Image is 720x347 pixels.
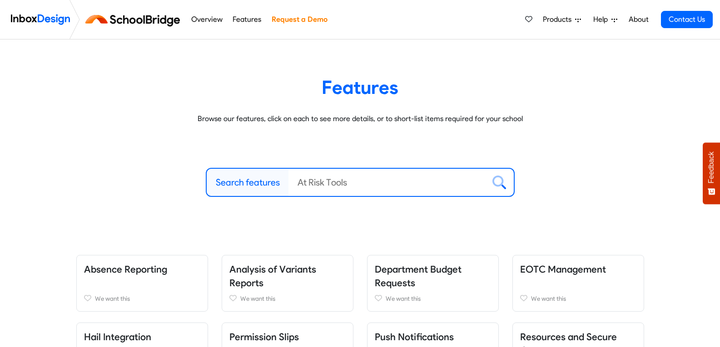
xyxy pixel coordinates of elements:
span: Help [593,14,611,25]
a: Request a Demo [269,10,330,29]
span: We want this [531,295,566,302]
a: Hail Integration [84,331,151,342]
button: Feedback - Show survey [703,142,720,204]
a: We want this [84,293,200,304]
a: Features [230,10,264,29]
a: Push Notifications [375,331,454,342]
a: Overview [189,10,225,29]
a: We want this [520,293,636,304]
label: Search features [216,176,280,189]
a: Analysis of Variants Reports [229,264,316,288]
div: Analysis of Variants Reports [215,255,360,312]
span: We want this [240,295,275,302]
div: Absence Reporting [70,255,215,312]
heading: Features [83,76,637,99]
a: Help [590,10,621,29]
a: About [626,10,651,29]
div: EOTC Management [506,255,651,312]
a: Department Budget Requests [375,264,462,288]
a: We want this [229,293,346,304]
span: Products [543,14,575,25]
input: At Risk Tools [288,169,485,196]
span: We want this [386,295,421,302]
span: Feedback [707,152,715,183]
p: Browse our features, click on each to see more details, or to short-list items required for your ... [83,113,637,124]
span: We want this [95,295,130,302]
img: schoolbridge logo [84,9,186,30]
a: Permission Slips [229,331,299,342]
div: Department Budget Requests [360,255,506,312]
a: Contact Us [661,11,713,28]
a: EOTC Management [520,264,606,275]
a: We want this [375,293,491,304]
a: Absence Reporting [84,264,167,275]
a: Products [539,10,585,29]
